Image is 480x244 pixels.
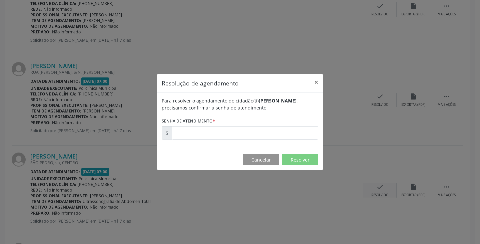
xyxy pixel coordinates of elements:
button: Close [310,74,323,90]
button: Resolver [282,154,318,165]
div: S [162,126,172,140]
h5: Resolução de agendamento [162,79,239,87]
button: Cancelar [243,154,279,165]
div: Para resolver o agendamento do cidadão(ã) , precisamos confirmar a senha de atendimento. [162,97,318,111]
b: [PERSON_NAME] [259,97,297,104]
label: Senha de atendimento [162,116,215,126]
